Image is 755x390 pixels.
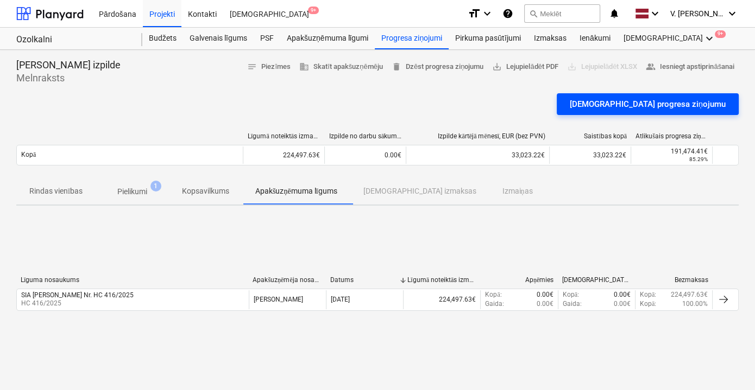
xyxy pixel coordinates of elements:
div: Bezmaksas [640,276,708,284]
p: Pielikumi [117,186,147,197]
span: business [299,62,309,72]
p: 0.00€ [537,299,553,309]
div: 191,474.41€ [636,148,708,155]
a: Progresa ziņojumi [375,28,449,49]
div: Līgumā noteiktās izmaksas [407,276,476,284]
p: [PERSON_NAME] izpilde [16,59,121,72]
a: PSF [254,28,280,49]
div: [DEMOGRAPHIC_DATA] [617,28,722,49]
div: Izpilde no darbu sākuma, neskaitot kārtējā mēneša izpildi [329,132,402,140]
span: 9+ [308,7,319,14]
p: Kopsavilkums [182,186,229,197]
a: Budžets [142,28,183,49]
button: [DEMOGRAPHIC_DATA] progresa ziņojumu [557,93,739,115]
i: keyboard_arrow_down [726,7,739,20]
span: Iesniegt apstiprināšanai [646,61,734,73]
div: Līguma nosaukums [21,276,244,284]
p: Kopā : [563,290,579,299]
p: 0.00€ [614,299,631,309]
a: Galvenais līgums [183,28,254,49]
p: Melnraksts [16,72,121,85]
div: [DATE] [331,296,350,303]
div: Ozolkalni [16,34,129,46]
div: Saistības kopā [554,132,627,140]
p: Kopā : [640,299,656,309]
p: HC 416/2025 [21,299,134,308]
a: Ienākumi [573,28,617,49]
div: [DEMOGRAPHIC_DATA] progresa ziņojumu [570,97,726,111]
div: Apņēmies [485,276,553,284]
span: Piezīmes [247,61,291,73]
p: Rindas vienības [29,186,83,197]
div: SIA [PERSON_NAME] Nr. HC 416/2025 [21,291,134,299]
i: keyboard_arrow_down [703,32,716,45]
i: keyboard_arrow_down [649,7,662,20]
div: MEL SIA [254,296,303,303]
span: people_alt [646,62,656,72]
span: delete [392,62,401,72]
div: Atlikušais progresa ziņojums [636,132,708,140]
p: 0.00€ [537,290,553,299]
div: [DEMOGRAPHIC_DATA] izmaksas [562,276,631,284]
div: 33,023.22€ [549,146,631,164]
div: Izpilde kārtējā mēnesī, EUR (bez PVN) [411,132,545,140]
button: Skatīt apakšuzņēmēju [295,59,387,75]
span: Lejupielādēt PDF [492,61,558,73]
p: Kopā : [485,290,501,299]
a: Pirkuma pasūtījumi [449,28,527,49]
div: Datums [330,276,399,284]
i: keyboard_arrow_down [481,7,494,20]
button: Piezīmes [243,59,295,75]
span: V. [PERSON_NAME] [670,9,725,18]
span: notes [247,62,257,72]
div: 0.00€ [324,146,406,164]
p: Kopā : [640,290,656,299]
i: format_size [468,7,481,20]
button: Iesniegt apstiprināšanai [641,59,739,75]
p: Gaida : [485,299,504,309]
span: 1 [150,181,161,191]
span: save_alt [492,62,502,72]
button: Lejupielādēt PDF [488,59,562,75]
span: Skatīt apakšuzņēmēju [299,61,383,73]
small: 85.29% [689,156,708,162]
p: 100.00% [682,299,708,309]
button: Meklēt [524,4,600,23]
div: 33,023.22€ [406,146,549,164]
p: Gaida : [563,299,582,309]
i: Zināšanu pamats [502,7,513,20]
span: search [529,9,538,18]
a: Izmaksas [527,28,573,49]
span: 9+ [715,30,726,38]
div: 224,497.63€ [403,290,480,309]
button: Dzēst progresa ziņojumu [387,59,488,75]
div: 224,497.63€ [243,146,324,164]
div: Līgumā noteiktās izmaksas [248,132,320,140]
p: Apakšuzņēmuma līgums [255,186,337,197]
p: 0.00€ [614,290,631,299]
span: Dzēst progresa ziņojumu [392,61,483,73]
i: notifications [609,7,620,20]
p: 224,497.63€ [671,290,708,299]
p: Kopā [21,150,36,159]
a: Apakšuzņēmuma līgumi [280,28,375,49]
div: Apakšuzņēmēja nosaukums [253,276,321,284]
